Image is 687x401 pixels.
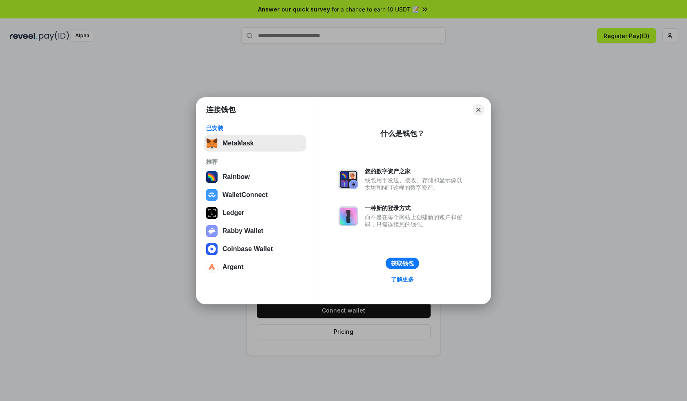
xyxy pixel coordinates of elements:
[380,129,424,138] div: 什么是钱包？
[365,168,466,175] div: 您的数字资产之家
[365,204,466,212] div: 一种新的登录方式
[386,274,419,285] a: 了解更多
[204,135,306,152] button: MetaMask
[222,191,268,199] div: WalletConnect
[391,260,414,267] div: 获取钱包
[222,140,254,147] div: MetaMask
[206,261,218,273] img: svg+xml,%3Csvg%20width%3D%2228%22%20height%3D%2228%22%20viewBox%3D%220%200%2028%2028%22%20fill%3D...
[222,263,244,271] div: Argent
[204,241,306,257] button: Coinbase Wallet
[206,125,304,132] div: 已安装
[386,258,419,269] button: 获取钱包
[206,105,236,115] h1: 连接钱包
[339,170,358,189] img: svg+xml,%3Csvg%20xmlns%3D%22http%3A%2F%2Fwww.w3.org%2F2000%2Fsvg%22%20fill%3D%22none%22%20viewBox...
[206,207,218,219] img: svg+xml,%3Csvg%20xmlns%3D%22http%3A%2F%2Fwww.w3.org%2F2000%2Fsvg%22%20width%3D%2228%22%20height%3...
[204,169,306,185] button: Rainbow
[204,187,306,203] button: WalletConnect
[206,158,304,165] div: 推荐
[222,245,273,253] div: Coinbase Wallet
[365,177,466,191] div: 钱包用于发送、接收、存储和显示像以太坊和NFT这样的数字资产。
[204,205,306,221] button: Ledger
[206,189,218,201] img: svg+xml,%3Csvg%20width%3D%2228%22%20height%3D%2228%22%20viewBox%3D%220%200%2028%2028%22%20fill%3D...
[339,206,358,226] img: svg+xml,%3Csvg%20xmlns%3D%22http%3A%2F%2Fwww.w3.org%2F2000%2Fsvg%22%20fill%3D%22none%22%20viewBox...
[222,173,250,181] div: Rainbow
[222,227,263,235] div: Rabby Wallet
[222,209,244,217] div: Ledger
[204,223,306,239] button: Rabby Wallet
[365,213,466,228] div: 而不是在每个网站上创建新的账户和密码，只需连接您的钱包。
[391,276,414,283] div: 了解更多
[206,138,218,149] img: svg+xml,%3Csvg%20fill%3D%22none%22%20height%3D%2233%22%20viewBox%3D%220%200%2035%2033%22%20width%...
[206,243,218,255] img: svg+xml,%3Csvg%20width%3D%2228%22%20height%3D%2228%22%20viewBox%3D%220%200%2028%2028%22%20fill%3D...
[206,225,218,237] img: svg+xml,%3Csvg%20xmlns%3D%22http%3A%2F%2Fwww.w3.org%2F2000%2Fsvg%22%20fill%3D%22none%22%20viewBox...
[204,259,306,275] button: Argent
[473,104,484,116] button: Close
[206,171,218,183] img: svg+xml,%3Csvg%20width%3D%22120%22%20height%3D%22120%22%20viewBox%3D%220%200%20120%20120%22%20fil...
